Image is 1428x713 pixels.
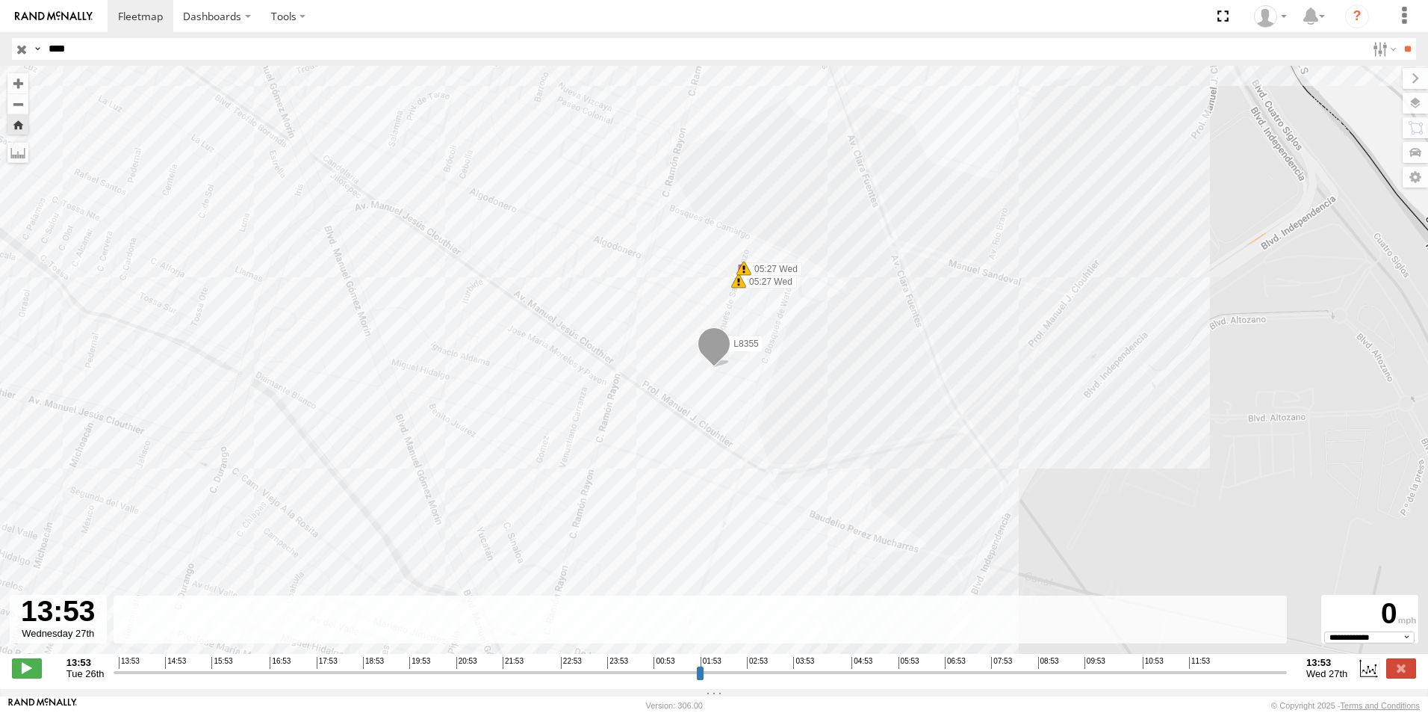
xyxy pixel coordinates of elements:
[744,262,802,276] label: 05:27 Wed
[1323,597,1416,632] div: 0
[747,657,768,669] span: 02:53
[8,698,77,713] a: Visit our Website
[898,657,919,669] span: 05:53
[607,657,628,669] span: 23:53
[1403,167,1428,188] label: Map Settings
[503,657,524,669] span: 21:53
[851,657,872,669] span: 04:53
[561,657,582,669] span: 22:53
[409,657,430,669] span: 19:53
[7,73,28,93] button: Zoom in
[1249,5,1292,28] div: rob jurad
[1345,4,1369,28] i: ?
[7,93,28,114] button: Zoom out
[1341,701,1420,710] a: Terms and Conditions
[66,657,105,668] strong: 13:53
[1306,668,1347,679] span: Wed 27th Aug 2025
[15,11,93,22] img: rand-logo.svg
[270,657,291,669] span: 16:53
[701,657,721,669] span: 01:53
[12,658,42,678] label: Play/Stop
[654,657,674,669] span: 00:53
[1143,657,1164,669] span: 10:53
[1367,38,1399,60] label: Search Filter Options
[1386,658,1416,678] label: Close
[793,657,814,669] span: 03:53
[1189,657,1210,669] span: 11:53
[31,38,43,60] label: Search Query
[7,142,28,163] label: Measure
[733,339,758,350] span: L8355
[1084,657,1105,669] span: 09:53
[646,701,703,710] div: Version: 306.00
[991,657,1012,669] span: 07:53
[1306,657,1347,668] strong: 13:53
[739,275,797,288] label: 05:27 Wed
[1038,657,1059,669] span: 08:53
[211,657,232,669] span: 15:53
[7,114,28,135] button: Zoom Home
[66,668,105,679] span: Tue 26th Aug 2025
[456,657,477,669] span: 20:53
[165,657,186,669] span: 14:53
[119,657,140,669] span: 13:53
[317,657,338,669] span: 17:53
[945,657,966,669] span: 06:53
[1271,701,1420,710] div: © Copyright 2025 -
[363,657,384,669] span: 18:53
